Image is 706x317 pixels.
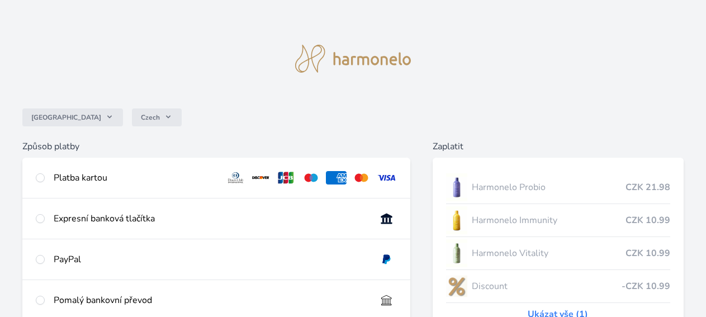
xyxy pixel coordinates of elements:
img: CLEAN_VITALITY_se_stinem_x-lo.jpg [446,239,467,267]
button: [GEOGRAPHIC_DATA] [22,108,123,126]
img: CLEAN_PROBIO_se_stinem_x-lo.jpg [446,173,467,201]
img: jcb.svg [276,171,296,184]
span: [GEOGRAPHIC_DATA] [31,113,101,122]
h6: Způsob platby [22,140,410,153]
h6: Zaplatit [433,140,684,153]
img: paypal.svg [376,253,397,266]
span: -CZK 10.99 [622,280,670,293]
img: IMMUNITY_se_stinem_x-lo.jpg [446,206,467,234]
img: diners.svg [225,171,246,184]
span: CZK 21.98 [626,181,670,194]
img: amex.svg [326,171,347,184]
img: maestro.svg [301,171,321,184]
img: bankTransfer_IBAN.svg [376,294,397,307]
span: Czech [141,113,160,122]
img: mc.svg [351,171,372,184]
span: Discount [472,280,622,293]
span: Harmonelo Probio [472,181,626,194]
div: Expresní banková tlačítka [54,212,367,225]
img: onlineBanking_CZ.svg [376,212,397,225]
img: discount-lo.png [446,272,467,300]
img: discover.svg [250,171,271,184]
span: CZK 10.99 [626,214,670,227]
span: Harmonelo Vitality [472,247,626,260]
img: logo.svg [295,45,411,73]
span: CZK 10.99 [626,247,670,260]
button: Czech [132,108,182,126]
img: visa.svg [376,171,397,184]
span: Harmonelo Immunity [472,214,626,227]
div: Platba kartou [54,171,216,184]
div: Pomalý bankovní převod [54,294,367,307]
div: PayPal [54,253,367,266]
